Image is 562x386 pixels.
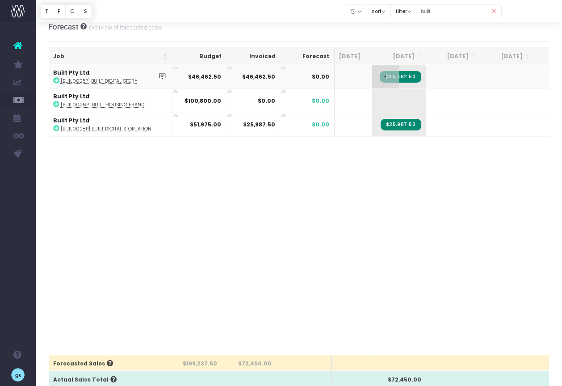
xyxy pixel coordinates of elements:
[53,360,113,368] span: Forecasted Sales
[172,48,226,65] th: Budget
[190,121,221,128] strong: $51,975.00
[53,92,89,100] strong: Built Pty Ltd
[61,126,151,132] abbr: [BUIL0028P] Built Digital Story External Presentation
[381,119,421,130] span: Streamtime Invoice: INV-1750 – Built Digital Story External Presentation 50% Commencement Invoice
[242,73,275,80] strong: $46,462.50
[380,71,421,83] span: Streamtime Invoice: INV-1749 – Built Digital Story 100% Completion Invoice
[258,97,275,105] strong: $0.00
[49,22,79,31] span: Forecast
[312,73,329,81] span: $0.00
[312,121,329,129] span: $0.00
[226,48,280,65] th: Invoiced
[61,101,144,108] abbr: [BUIL0026P] Built Housing Brand
[367,4,391,18] button: sort
[11,368,25,382] img: images/default_profile_image.png
[40,4,53,18] button: T
[53,4,66,18] button: F
[185,97,221,105] strong: $100,800.00
[416,4,502,18] input: Search...
[480,48,534,65] th: Oct 25: activate to sort column ascending
[61,78,138,84] abbr: [BUIL0025P] Built Digital Story
[372,65,399,88] span: +
[372,48,426,65] th: Aug 25: activate to sort column ascending
[426,48,480,65] th: Sep 25: activate to sort column ascending
[65,4,80,18] button: C
[49,65,172,88] td: :
[243,121,275,128] strong: $25,987.50
[49,88,172,112] td: :
[280,48,335,65] th: Forecast
[53,117,89,124] strong: Built Pty Ltd
[221,355,277,371] th: $72,450.00
[79,4,92,18] button: S
[312,97,329,105] span: $0.00
[390,4,416,18] button: filter
[87,22,162,31] small: Overview of forecasted sales
[53,69,89,76] strong: Built Pty Ltd
[40,4,92,18] div: Vertical button group
[188,73,221,80] strong: $46,462.50
[318,48,372,65] th: Jul 25: activate to sort column ascending
[49,113,172,136] td: :
[49,48,172,65] th: Job: activate to sort column ascending
[167,355,222,371] th: $199,237.50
